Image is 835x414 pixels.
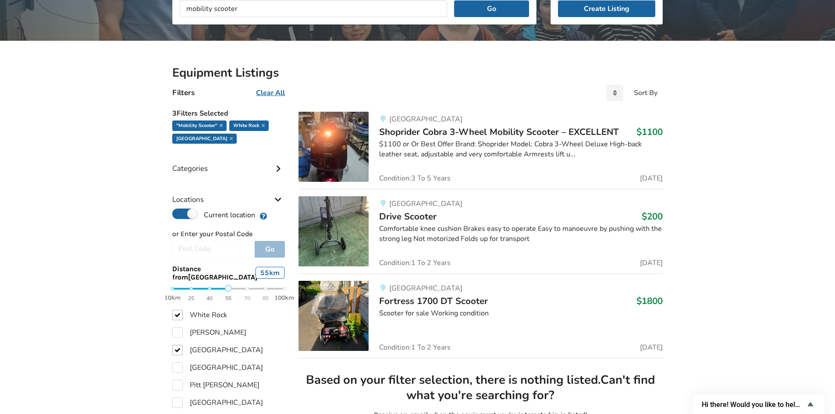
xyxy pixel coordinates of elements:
[636,126,663,138] h3: $1100
[225,294,231,304] span: 55
[298,273,663,358] a: mobility-fortress 1700 dt scooter[GEOGRAPHIC_DATA]Fortress 1700 DT Scooter$1800Scooter for sale W...
[172,105,284,120] h5: 3 Filters Selected
[389,114,462,124] span: [GEOGRAPHIC_DATA]
[298,281,369,351] img: mobility-fortress 1700 dt scooter
[172,310,227,320] label: White Rock
[164,294,181,301] strong: 10km
[172,229,284,239] p: or Enter your Postal Code
[172,146,284,177] div: Categories
[298,112,663,189] a: mobility-shoprider cobra 3-wheel mobility scooter – excellent[GEOGRAPHIC_DATA]Shoprider Cobra 3-W...
[172,88,195,98] h4: Filters
[172,209,255,220] label: Current location
[274,294,294,301] strong: 100km
[379,344,451,351] span: Condition: 1 To 2 Years
[256,88,285,98] u: Clear All
[640,259,663,266] span: [DATE]
[263,294,269,304] span: 85
[206,294,213,304] span: 40
[379,126,619,138] span: Shoprider Cobra 3-Wheel Mobility Scooter – EXCELLENT
[172,265,257,281] span: Distance from [GEOGRAPHIC_DATA]
[636,295,663,307] h3: $1800
[379,175,451,182] span: Condition: 3 To 5 Years
[454,0,529,17] button: Go
[558,0,655,17] a: Create Listing
[702,399,816,410] button: Show survey - Hi there! Would you like to help us improve AssistList?
[389,199,462,209] span: [GEOGRAPHIC_DATA]
[172,65,663,81] h2: Equipment Listings
[640,344,663,351] span: [DATE]
[379,295,488,307] span: Fortress 1700 DT Scooter
[172,134,237,144] div: [GEOGRAPHIC_DATA]
[379,259,451,266] span: Condition: 1 To 2 Years
[306,372,656,403] h2: Based on your filter selection, there is nothing listed. Can't find what you're searching for?
[172,397,263,408] label: [GEOGRAPHIC_DATA]
[379,224,663,244] div: Comfortable knee cushion Brakes easy to operate Easy to manoeuvre by pushing with the strong leg ...
[634,89,657,96] div: Sort By
[379,308,663,318] div: Scooter for sale Working condition
[640,175,663,182] span: [DATE]
[172,362,263,373] label: [GEOGRAPHIC_DATA]
[702,400,805,409] span: Hi there! Would you like to help us improve AssistList?
[256,267,284,279] div: 55 km
[298,112,369,182] img: mobility-shoprider cobra 3-wheel mobility scooter – excellent
[298,196,369,266] img: mobility-drive scooter
[379,210,437,223] span: Drive Scooter
[298,189,663,273] a: mobility-drive scooter [GEOGRAPHIC_DATA]Drive Scooter$200Comfortable knee cushion Brakes easy to ...
[172,345,263,355] label: [GEOGRAPHIC_DATA]
[172,327,246,338] label: [PERSON_NAME]
[642,211,663,222] h3: $200
[229,120,269,131] div: White Rock
[172,120,227,131] div: "mobility scooter"
[188,294,194,304] span: 25
[172,380,259,390] label: Pitt [PERSON_NAME]
[389,283,462,293] span: [GEOGRAPHIC_DATA]
[379,139,663,159] div: $1100 or Or Best Offer Brand: Shoprider Model: Cobra 3-Wheel Deluxe High-back leather seat, adjus...
[180,0,447,17] input: I am looking for...
[172,177,284,209] div: Locations
[244,294,250,304] span: 70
